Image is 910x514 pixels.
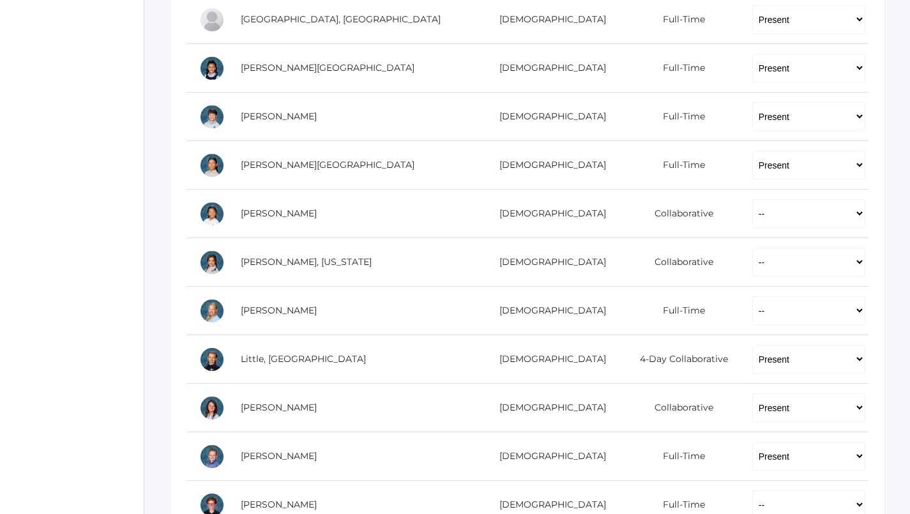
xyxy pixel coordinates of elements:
[478,44,619,93] td: [DEMOGRAPHIC_DATA]
[478,335,619,384] td: [DEMOGRAPHIC_DATA]
[619,141,739,190] td: Full-Time
[199,298,225,324] div: Chloe Lewis
[199,153,225,178] div: Sofia La Rosa
[241,353,366,365] a: Little, [GEOGRAPHIC_DATA]
[241,402,317,413] a: [PERSON_NAME]
[478,238,619,287] td: [DEMOGRAPHIC_DATA]
[199,395,225,421] div: Maggie Oram
[241,208,317,219] a: [PERSON_NAME]
[478,141,619,190] td: [DEMOGRAPHIC_DATA]
[241,13,441,25] a: [GEOGRAPHIC_DATA], [GEOGRAPHIC_DATA]
[478,432,619,481] td: [DEMOGRAPHIC_DATA]
[619,93,739,141] td: Full-Time
[619,384,739,432] td: Collaborative
[199,7,225,33] div: Easton Ferris
[199,201,225,227] div: Lila Lau
[241,62,414,73] a: [PERSON_NAME][GEOGRAPHIC_DATA]
[241,256,372,268] a: [PERSON_NAME], [US_STATE]
[619,238,739,287] td: Collaborative
[478,287,619,335] td: [DEMOGRAPHIC_DATA]
[241,499,317,510] a: [PERSON_NAME]
[619,335,739,384] td: 4-Day Collaborative
[478,190,619,238] td: [DEMOGRAPHIC_DATA]
[241,305,317,316] a: [PERSON_NAME]
[619,287,739,335] td: Full-Time
[241,110,317,122] a: [PERSON_NAME]
[199,250,225,275] div: Georgia Lee
[478,384,619,432] td: [DEMOGRAPHIC_DATA]
[619,432,739,481] td: Full-Time
[199,104,225,130] div: William Hibbard
[619,44,739,93] td: Full-Time
[199,347,225,372] div: Savannah Little
[619,190,739,238] td: Collaborative
[478,93,619,141] td: [DEMOGRAPHIC_DATA]
[199,444,225,469] div: Dylan Sandeman
[241,159,414,170] a: [PERSON_NAME][GEOGRAPHIC_DATA]
[199,56,225,81] div: Victoria Harutyunyan
[241,450,317,462] a: [PERSON_NAME]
